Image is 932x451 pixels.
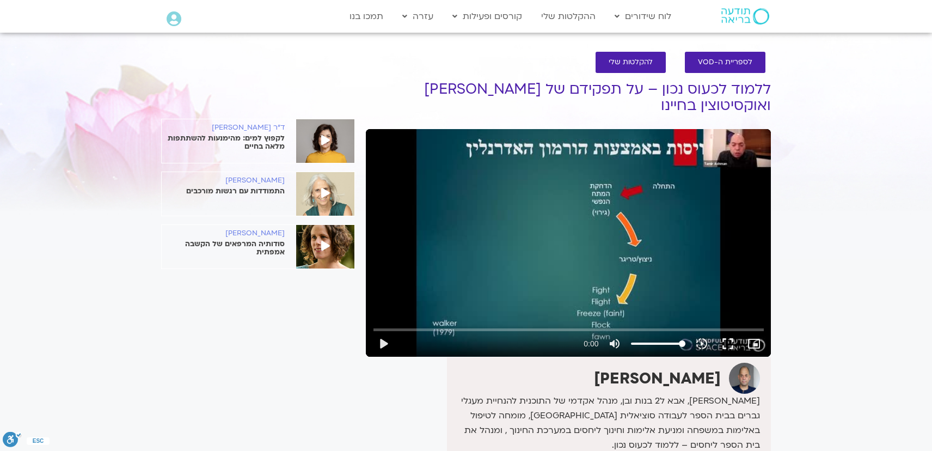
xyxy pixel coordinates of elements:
a: [PERSON_NAME] התמודדות עם רגשות מורכבים [162,176,354,196]
img: WhatsApp-Image-2020-09-25-at-16.50.04-6.jpeg [296,172,354,216]
a: להקלטות שלי [596,52,666,73]
span: לספריית ה-VOD [698,58,752,66]
p: לקפוץ למים: מהימנעות להשתתפות מלאה בחיים [162,135,285,151]
h6: ד"ר [PERSON_NAME] [162,124,285,132]
a: קורסים ופעילות [447,6,528,27]
a: לוח שידורים [609,6,677,27]
img: תודעה בריאה [721,8,769,25]
img: %D7%90%D7%A0%D7%90%D7%91%D7%9C%D7%94-%D7%A9%D7%A7%D7%93-2.jpeg [296,119,354,163]
a: תמכו בנו [344,6,389,27]
a: ההקלטות שלי [536,6,601,27]
strong: [PERSON_NAME] [594,368,721,389]
img: תמיר אשמן [729,363,760,394]
p: התמודדות עם רגשות מורכבים [162,187,285,196]
a: ד"ר [PERSON_NAME] לקפוץ למים: מהימנעות להשתתפות מלאה בחיים [162,124,354,151]
a: [PERSON_NAME] סודותיה המרפאים של הקשבה אמפתית [162,229,354,257]
p: סודותיה המרפאים של הקשבה אמפתית [162,240,285,257]
img: %D7%99%D7%A2%D7%9C-%D7%A7%D7%95%D7%A8%D7%9F.jpg [296,225,354,269]
h1: ללמוד לכעוס נכון – על תפקידם של [PERSON_NAME] ואוקסיטוצין בחיינו [366,81,771,114]
a: לספריית ה-VOD [685,52,765,73]
h6: [PERSON_NAME] [162,176,285,185]
h6: [PERSON_NAME] [162,229,285,237]
span: להקלטות שלי [609,58,653,66]
a: עזרה [397,6,439,27]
